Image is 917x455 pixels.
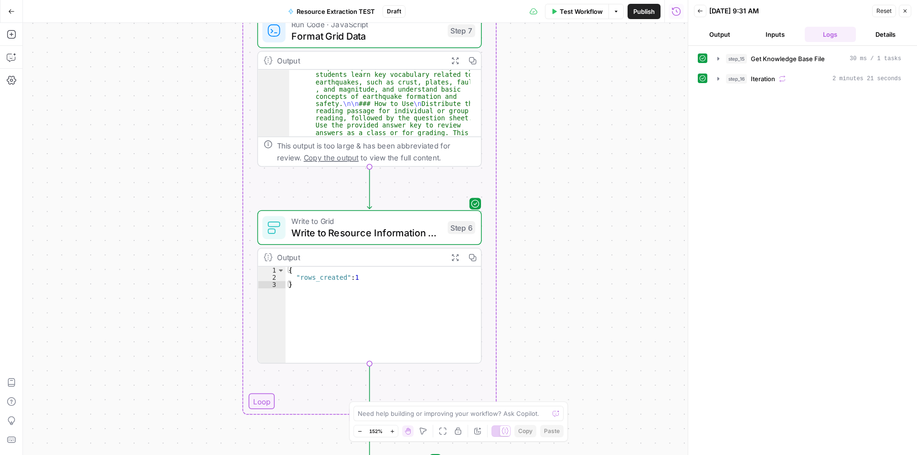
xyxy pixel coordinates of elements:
[291,215,442,227] span: Write to Grid
[726,74,747,84] span: step_16
[540,425,564,437] button: Paste
[291,29,442,43] span: Format Grid Data
[694,27,746,42] button: Output
[448,24,475,37] div: Step 7
[277,54,442,66] div: Output
[872,5,896,17] button: Reset
[633,7,655,16] span: Publish
[544,427,560,435] span: Paste
[387,7,401,16] span: Draft
[712,51,907,66] button: 30 ms / 1 tasks
[257,210,482,363] div: Write to GridWrite to Resource Information GridStep 6Output{ "rows_created":1}
[258,274,286,281] div: 2
[448,221,475,234] div: Step 6
[297,7,375,16] span: Resource Extraction TEST
[258,267,286,274] div: 1
[304,153,359,162] span: Copy the output
[628,4,661,19] button: Publish
[751,74,775,84] span: Iteration
[518,427,533,435] span: Copy
[876,7,892,15] span: Reset
[726,54,747,63] span: step_15
[258,281,286,288] div: 3
[367,167,372,209] g: Edge from step_7 to step_6
[369,427,383,435] span: 152%
[282,4,381,19] button: Resource Extraction TEST
[712,71,907,86] button: 2 minutes 21 seconds
[850,54,901,63] span: 30 ms / 1 tasks
[277,140,475,163] div: This output is too large & has been abbreviated for review. to view the full content.
[749,27,801,42] button: Inputs
[277,252,442,263] div: Output
[860,27,911,42] button: Details
[832,74,901,83] span: 2 minutes 21 seconds
[291,19,442,30] span: Run Code · JavaScript
[560,7,603,16] span: Test Workflow
[257,407,482,423] div: Complete
[291,225,442,240] span: Write to Resource Information Grid
[514,425,536,437] button: Copy
[805,27,856,42] button: Logs
[545,4,608,19] button: Test Workflow
[257,13,482,167] div: Run Code · JavaScriptFormat Grid DataStep 7Output -dependent questions. This activity helps stude...
[277,267,285,274] span: Toggle code folding, rows 1 through 3
[751,54,825,63] span: Get Knowledge Base File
